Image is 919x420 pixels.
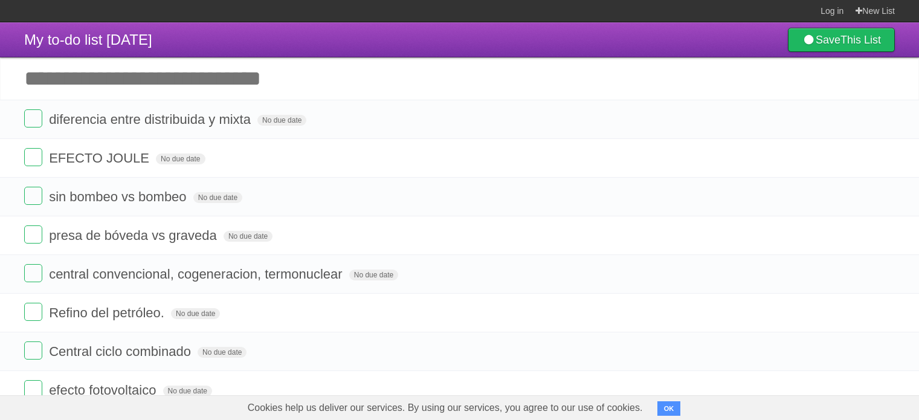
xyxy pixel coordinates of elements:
[24,31,152,48] span: My to-do list [DATE]
[163,386,212,396] span: No due date
[224,231,272,242] span: No due date
[24,303,42,321] label: Done
[171,308,220,319] span: No due date
[49,267,346,282] span: central convencional, cogeneracion, termonuclear
[24,341,42,360] label: Done
[49,150,152,166] span: EFECTO JOULE
[349,270,398,280] span: No due date
[24,109,42,128] label: Done
[840,34,881,46] b: This List
[24,264,42,282] label: Done
[156,153,205,164] span: No due date
[49,383,159,398] span: efecto fotovoltaico
[24,187,42,205] label: Done
[236,396,655,420] span: Cookies help us deliver our services. By using our services, you agree to our use of cookies.
[49,305,167,320] span: Refino del petróleo.
[24,148,42,166] label: Done
[788,28,895,52] a: SaveThis List
[193,192,242,203] span: No due date
[24,225,42,244] label: Done
[24,380,42,398] label: Done
[257,115,306,126] span: No due date
[49,228,220,243] span: presa de bóveda vs graveda
[657,401,681,416] button: OK
[198,347,247,358] span: No due date
[49,189,189,204] span: sin bombeo vs bombeo
[49,344,194,359] span: Central ciclo combinado
[49,112,254,127] span: diferencia entre distribuida y mixta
